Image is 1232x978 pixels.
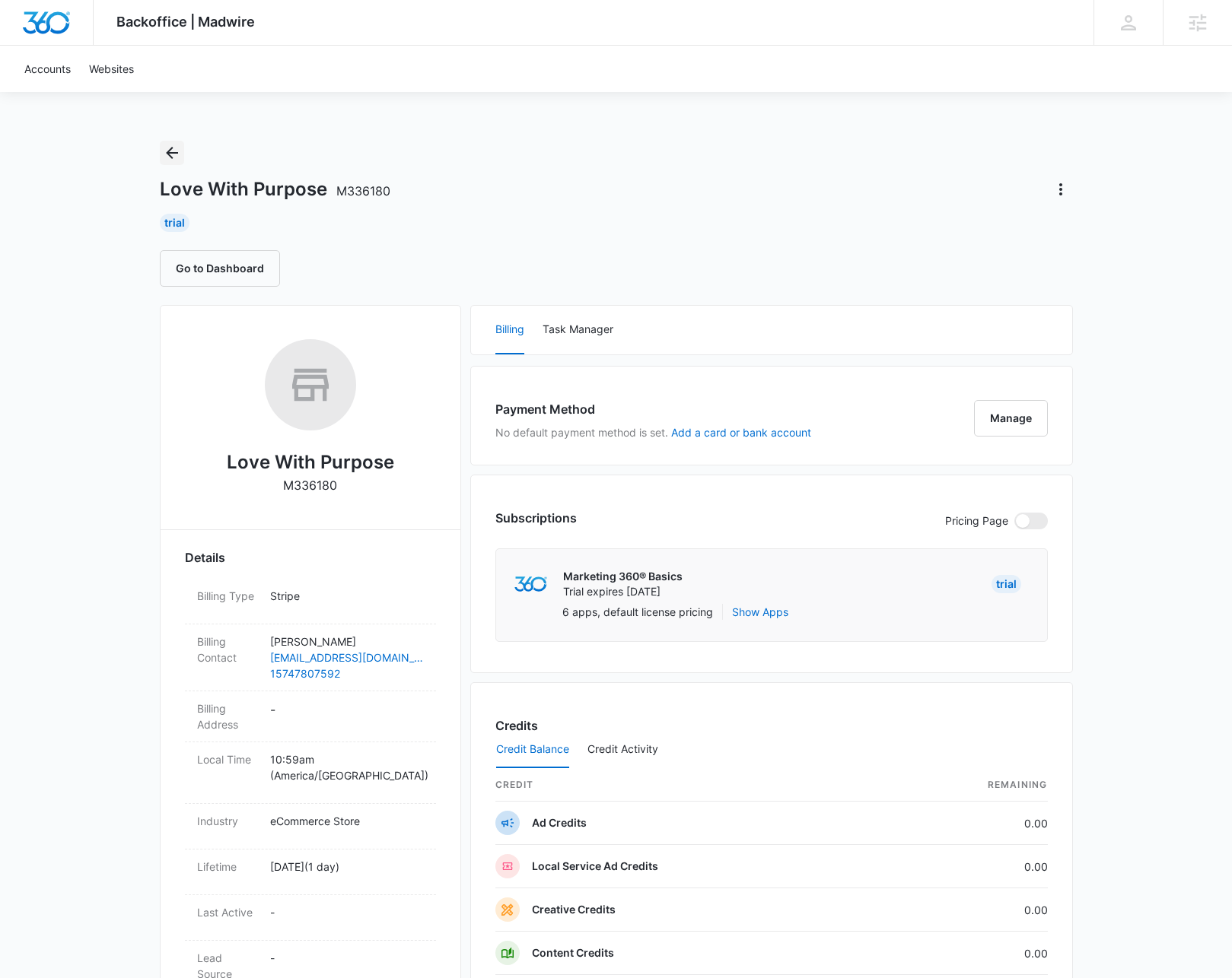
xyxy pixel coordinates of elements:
button: Credit Balance [496,732,569,768]
dd: - [270,700,424,732]
button: Add a card or bank account [671,427,811,438]
div: Billing TypeStripe [185,579,436,624]
h1: Love With Purpose [160,178,390,201]
span: Details [185,548,225,567]
span: Backoffice | Madwire [116,14,255,30]
p: Stripe [270,588,424,604]
p: 6 apps, default license pricing [562,604,713,620]
p: - [270,904,424,920]
h3: Credits [495,716,538,735]
button: Back [160,141,184,165]
div: IndustryeCommerce Store [185,804,436,849]
th: credit [495,769,887,802]
a: Websites [80,46,143,92]
p: Content Credits [532,945,614,961]
p: Pricing Page [945,513,1008,529]
a: 15747807592 [270,665,424,681]
p: 10:59am ( America/[GEOGRAPHIC_DATA] ) [270,751,424,783]
button: Billing [495,306,524,354]
p: Trial expires [DATE] [563,584,683,599]
button: Actions [1049,177,1073,202]
h3: Subscriptions [495,509,577,527]
dt: Billing Contact [197,633,258,665]
button: Manage [974,400,1048,437]
p: Creative Credits [532,902,616,917]
dt: Billing Address [197,700,258,732]
p: Marketing 360® Basics [563,569,683,584]
p: eCommerce Store [270,813,424,829]
a: Accounts [15,46,80,92]
td: 0.00 [887,802,1048,845]
th: Remaining [887,769,1048,802]
td: 0.00 [887,932,1048,975]
p: Ad Credits [532,815,587,830]
td: 0.00 [887,845,1048,888]
button: Task Manager [543,306,613,354]
h3: Payment Method [495,400,811,418]
div: Last Active- [185,895,436,941]
dt: Industry [197,813,258,829]
p: No default payment method is set. [495,424,811,440]
td: 0.00 [887,888,1048,932]
button: Go to Dashboard [160,250,280,287]
img: marketing360Logo [514,576,547,592]
a: [EMAIL_ADDRESS][DOMAIN_NAME] [270,649,424,665]
p: [DATE] ( 1 day ) [270,859,424,875]
p: [PERSON_NAME] [270,633,424,649]
button: Credit Activity [587,732,658,768]
dt: Billing Type [197,588,258,604]
span: M336180 [336,183,390,198]
div: Trial [992,575,1021,593]
p: - [270,950,424,966]
div: Trial [160,214,189,232]
button: Show Apps [732,604,788,620]
p: M336180 [283,476,337,494]
div: Local Time10:59am (America/[GEOGRAPHIC_DATA]) [185,742,436,804]
h2: Love With Purpose [227,449,394,476]
div: Lifetime[DATE](1 day) [185,849,436,895]
div: Billing Contact[PERSON_NAME][EMAIL_ADDRESS][DOMAIN_NAME]15747807592 [185,624,436,691]
dt: Last Active [197,904,258,920]
div: Billing Address- [185,691,436,742]
dt: Local Time [197,751,258,767]
p: Local Service Ad Credits [532,859,658,874]
dt: Lifetime [197,859,258,875]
